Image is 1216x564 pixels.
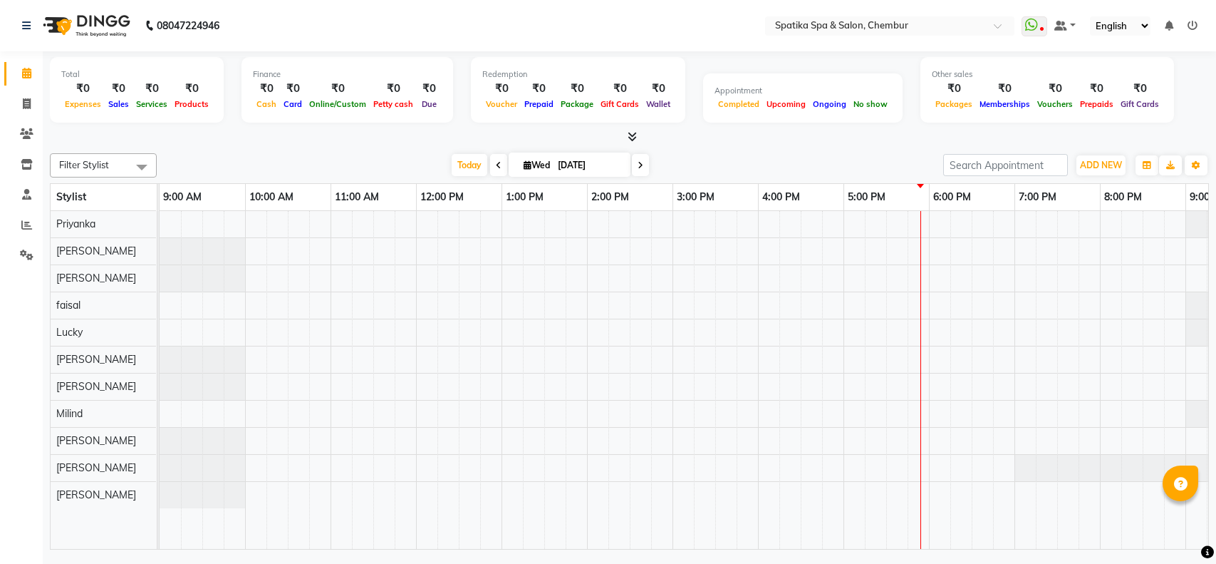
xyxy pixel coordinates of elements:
span: No show [850,99,891,109]
div: Other sales [932,68,1163,81]
div: ₹0 [521,81,557,97]
div: Total [61,68,212,81]
span: Cash [253,99,280,109]
div: ₹0 [976,81,1034,97]
span: Petty cash [370,99,417,109]
button: ADD NEW [1076,155,1126,175]
span: Due [418,99,440,109]
div: ₹0 [280,81,306,97]
a: 10:00 AM [246,187,297,207]
a: 8:00 PM [1101,187,1145,207]
div: ₹0 [61,81,105,97]
b: 08047224946 [157,6,219,46]
input: Search Appointment [943,154,1068,176]
span: Services [132,99,171,109]
div: Redemption [482,68,674,81]
span: Products [171,99,212,109]
span: Memberships [976,99,1034,109]
span: faisal [56,299,80,312]
span: [PERSON_NAME] [56,434,136,447]
span: Prepaid [521,99,557,109]
div: ₹0 [482,81,521,97]
div: Finance [253,68,442,81]
span: Filter Stylist [59,159,109,170]
span: Wallet [643,99,674,109]
span: Gift Cards [597,99,643,109]
span: Expenses [61,99,105,109]
div: ₹0 [171,81,212,97]
span: [PERSON_NAME] [56,353,136,366]
div: ₹0 [597,81,643,97]
span: Ongoing [809,99,850,109]
span: Milind [56,407,83,420]
div: ₹0 [1076,81,1117,97]
span: Prepaids [1076,99,1117,109]
span: Voucher [482,99,521,109]
span: [PERSON_NAME] [56,488,136,501]
div: ₹0 [370,81,417,97]
a: 1:00 PM [502,187,547,207]
span: Upcoming [763,99,809,109]
a: 2:00 PM [588,187,633,207]
a: 12:00 PM [417,187,467,207]
span: Card [280,99,306,109]
a: 6:00 PM [930,187,975,207]
span: [PERSON_NAME] [56,461,136,474]
div: ₹0 [417,81,442,97]
div: ₹0 [132,81,171,97]
span: Vouchers [1034,99,1076,109]
a: 4:00 PM [759,187,804,207]
span: Today [452,154,487,176]
span: Stylist [56,190,86,203]
span: Wed [520,160,554,170]
a: 5:00 PM [844,187,889,207]
div: ₹0 [557,81,597,97]
span: Sales [105,99,132,109]
span: [PERSON_NAME] [56,245,136,257]
div: ₹0 [932,81,976,97]
span: Packages [932,99,976,109]
span: Lucky [56,326,83,339]
a: 3:00 PM [673,187,718,207]
span: Priyanka [56,217,95,230]
div: Appointment [714,85,891,97]
span: Package [557,99,597,109]
span: Gift Cards [1117,99,1163,109]
div: ₹0 [105,81,132,97]
span: Online/Custom [306,99,370,109]
a: 11:00 AM [331,187,383,207]
div: ₹0 [306,81,370,97]
div: ₹0 [253,81,280,97]
img: logo [36,6,134,46]
a: 7:00 PM [1015,187,1060,207]
span: Completed [714,99,763,109]
div: ₹0 [1034,81,1076,97]
div: ₹0 [643,81,674,97]
span: [PERSON_NAME] [56,272,136,284]
input: 2025-09-03 [554,155,625,176]
a: 9:00 AM [160,187,205,207]
span: [PERSON_NAME] [56,380,136,393]
div: ₹0 [1117,81,1163,97]
span: ADD NEW [1080,160,1122,170]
